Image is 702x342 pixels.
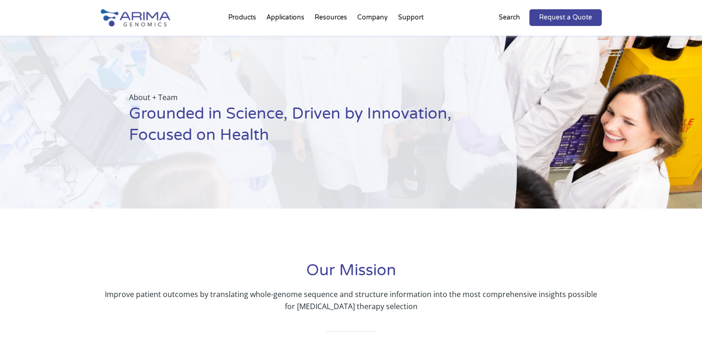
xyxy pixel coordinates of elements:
[529,9,602,26] a: Request a Quote
[499,12,520,24] p: Search
[101,260,602,288] h1: Our Mission
[101,9,170,26] img: Arima-Genomics-logo
[129,91,470,103] p: About + Team
[101,288,602,312] p: Improve patient outcomes by translating whole-genome sequence and structure information into the ...
[129,103,470,153] h1: Grounded in Science, Driven by Innovation, Focused on Health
